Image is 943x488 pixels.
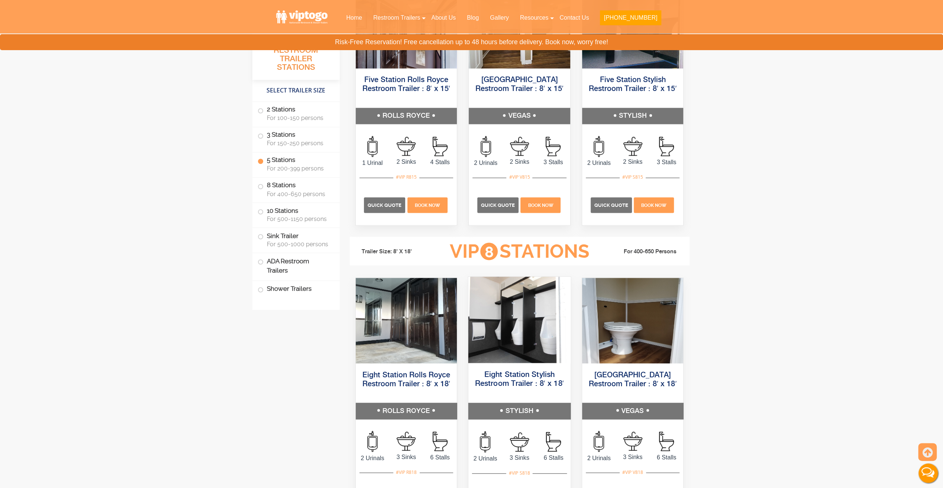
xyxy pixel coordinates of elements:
[582,453,616,462] span: 2 Urinals
[582,278,684,363] img: An image of 8 station shower outside view
[393,467,419,477] div: #VIP R818
[650,158,684,167] span: 3 Stalls
[267,190,331,197] span: For 400-650 persons
[258,253,335,278] label: ADA Restroom Trailers
[589,76,677,93] a: Five Station Stylish Restroom Trailer : 8′ x 15′
[620,172,646,182] div: #VIP S815
[468,454,503,463] span: 2 Urinals
[368,202,401,208] span: Quick Quote
[252,84,340,98] h4: Select Trailer Size
[267,140,331,147] span: For 150-250 persons
[480,243,498,260] span: 8
[514,10,554,26] a: Resources
[594,136,604,157] img: an icon of urinal
[397,137,416,156] img: an icon of sink
[594,10,666,30] a: [PHONE_NUMBER]
[423,158,457,167] span: 4 Stalls
[362,371,450,388] a: Eight Station Rolls Royce Restroom Trailer : 8′ x 18′
[267,114,331,121] span: For 100-150 persons
[913,458,943,488] button: Live Chat
[433,137,448,156] img: an icon of stall
[620,467,646,477] div: #VIP V818
[600,10,661,25] button: [PHONE_NUMBER]
[469,159,503,167] span: 2 Urinals
[397,432,416,450] img: an icon of sink
[368,10,426,26] a: Restroom Trailers
[423,453,457,462] span: 6 Stalls
[503,453,537,462] span: 3 Sinks
[536,158,570,167] span: 3 Stalls
[356,159,390,167] span: 1 Urinal
[503,157,536,166] span: 2 Sinks
[468,276,571,362] img: An image of 8 station shower outside view
[591,201,633,208] a: Quick Quote
[477,201,520,208] a: Quick Quote
[367,431,378,452] img: an icon of urinal
[589,371,677,388] a: [GEOGRAPHIC_DATA] Restroom Trailer : 8′ x 18′
[594,202,628,208] span: Quick Quote
[623,137,642,156] img: an icon of sink
[415,202,440,208] span: Book Now
[356,453,390,462] span: 2 Urinals
[364,201,406,208] a: Quick Quote
[659,432,674,451] img: an icon of stall
[582,108,684,124] h5: STYLISH
[362,76,450,93] a: Five Station Rolls Royce Restroom Trailer : 8′ x 15′
[252,35,340,80] h3: All Portable Restroom Trailer Stations
[616,452,650,461] span: 3 Sinks
[506,172,532,182] div: #VIP V815
[623,432,642,450] img: an icon of sink
[546,137,561,156] img: an icon of stall
[616,157,650,166] span: 2 Sinks
[267,165,331,172] span: For 200-399 persons
[650,453,684,462] span: 6 Stalls
[426,10,461,26] a: About Us
[633,201,675,208] a: Book Now
[267,240,331,247] span: For 500-1000 persons
[480,431,491,452] img: an icon of urinal
[258,281,335,297] label: Shower Trailers
[510,432,529,451] img: an icon of sink
[340,10,368,26] a: Home
[510,137,529,156] img: an icon of sink
[406,201,448,208] a: Book Now
[258,152,335,175] label: 5 Stations
[438,241,601,261] h3: VIP Stations
[356,108,457,124] h5: ROLLS ROYCE
[601,247,684,256] li: For 400-650 Persons
[594,431,604,452] img: an icon of urinal
[356,403,457,419] h5: ROLLS ROYCE
[258,228,335,251] label: Sink Trailer
[475,76,563,93] a: [GEOGRAPHIC_DATA] Restroom Trailer : 8′ x 15′
[536,453,571,462] span: 6 Stalls
[641,202,666,208] span: Book Now
[433,432,448,451] img: an icon of stall
[258,178,335,201] label: 8 Stations
[355,240,438,263] li: Trailer Size: 8' X 18'
[393,172,419,182] div: #VIP R815
[356,278,457,363] img: An image of 8 station shower outside view
[582,159,616,167] span: 2 Urinals
[481,202,515,208] span: Quick Quote
[389,452,423,461] span: 3 Sinks
[258,102,335,125] label: 2 Stations
[469,108,570,124] h5: VEGAS
[554,10,594,26] a: Contact Us
[468,403,571,419] h5: STYLISH
[506,468,533,477] div: #VIP S818
[582,403,684,419] h5: VEGAS
[367,136,378,157] img: an icon of urinal
[546,432,561,451] img: an icon of stall
[528,202,553,208] span: Book Now
[475,371,564,387] a: Eight Station Stylish Restroom Trailer : 8′ x 18′
[520,201,562,208] a: Book Now
[484,10,514,26] a: Gallery
[481,136,491,157] img: an icon of urinal
[267,215,331,222] span: For 500-1150 persons
[258,203,335,226] label: 10 Stations
[461,10,484,26] a: Blog
[258,127,335,150] label: 3 Stations
[659,137,674,156] img: an icon of stall
[389,157,423,166] span: 2 Sinks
